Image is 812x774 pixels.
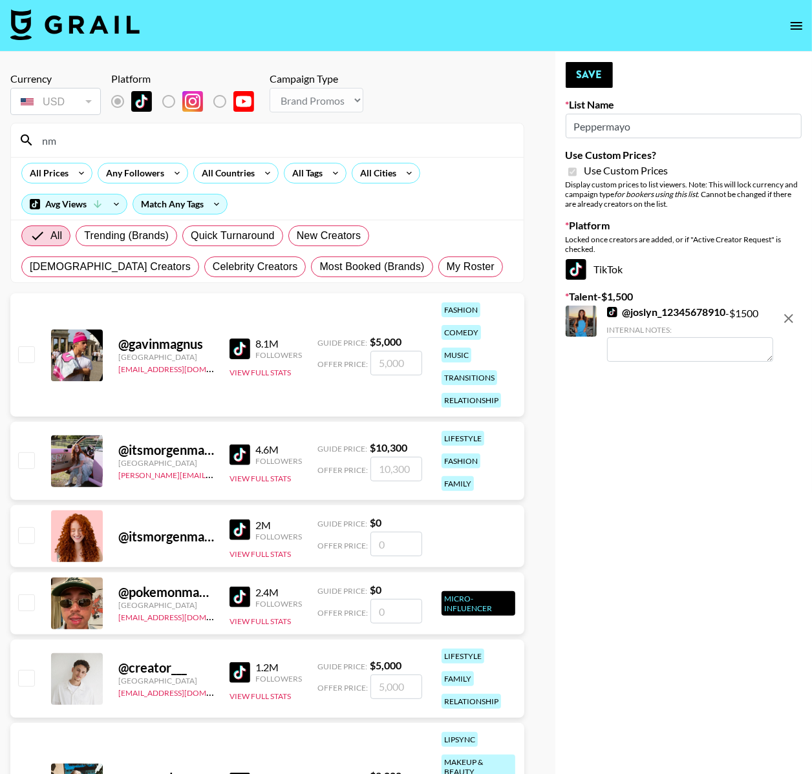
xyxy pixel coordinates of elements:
[442,671,474,686] div: family
[118,442,214,458] div: @ itsmorgenmarie
[317,338,367,348] span: Guide Price:
[317,465,368,475] span: Offer Price:
[133,194,227,214] div: Match Any Tags
[131,91,152,112] img: TikTok
[118,660,214,676] div: @ creator___
[317,586,367,596] span: Guide Price:
[118,584,214,600] div: @ pokemonmasterzo
[442,454,480,468] div: fashion
[607,306,726,319] a: @joslyn_12345678910
[230,445,250,465] img: TikTok
[566,180,802,209] div: Display custom prices to list viewers. Note: This will lock currency and campaign type . Cannot b...
[118,352,214,362] div: [GEOGRAPHIC_DATA]
[111,88,264,115] div: List locked to TikTok.
[352,163,399,183] div: All Cities
[230,339,250,359] img: TikTok
[30,259,191,275] span: [DEMOGRAPHIC_DATA] Creators
[255,674,302,684] div: Followers
[10,9,140,40] img: Grail Talent
[442,591,515,616] div: Micro-Influencer
[255,350,302,360] div: Followers
[776,306,802,331] button: remove
[22,194,127,214] div: Avg Views
[297,228,361,244] span: New Creators
[118,676,214,685] div: [GEOGRAPHIC_DATA]
[442,325,481,340] div: comedy
[370,599,422,623] input: 0
[442,694,501,709] div: relationship
[442,348,471,362] div: music
[230,691,291,701] button: View Full Stats
[10,85,101,118] div: Currency is locked to USD
[255,456,302,466] div: Followers
[442,370,497,385] div: transitions
[233,91,254,112] img: YouTube
[442,393,501,408] div: relationship
[118,610,248,622] a: [EMAIL_ADDRESS][DOMAIN_NAME]
[566,259,802,280] div: TikTok
[194,163,257,183] div: All Countries
[230,368,291,377] button: View Full Stats
[118,685,248,698] a: [EMAIL_ADDRESS][DOMAIN_NAME]
[50,228,62,244] span: All
[255,519,302,532] div: 2M
[191,228,275,244] span: Quick Turnaround
[370,583,381,596] strong: $ 0
[566,259,586,280] img: TikTok
[284,163,325,183] div: All Tags
[255,599,302,609] div: Followers
[255,661,302,674] div: 1.2M
[370,659,401,671] strong: $ 5,000
[230,474,291,483] button: View Full Stats
[230,662,250,683] img: TikTok
[317,444,367,454] span: Guide Price:
[784,13,809,39] button: open drawer
[370,351,422,375] input: 5,000
[230,519,250,540] img: TikTok
[118,362,248,374] a: [EMAIL_ADDRESS][DOMAIN_NAME]
[566,62,613,88] button: Save
[270,72,363,85] div: Campaign Type
[118,458,214,468] div: [GEOGRAPHIC_DATA]
[22,163,71,183] div: All Prices
[442,649,484,664] div: lifestyle
[566,290,802,303] label: Talent - $ 1,500
[615,189,698,199] em: for bookers using this list
[447,259,495,275] span: My Roster
[118,468,310,480] a: [PERSON_NAME][EMAIL_ADDRESS][DOMAIN_NAME]
[317,683,368,693] span: Offer Price:
[442,302,480,317] div: fashion
[84,228,169,244] span: Trending (Brands)
[255,443,302,456] div: 4.6M
[370,532,422,556] input: 0
[370,675,422,699] input: 5,000
[317,608,368,618] span: Offer Price:
[370,457,422,481] input: 10,300
[370,335,401,348] strong: $ 5,000
[230,616,291,626] button: View Full Stats
[118,336,214,352] div: @ gavinmagnus
[98,163,167,183] div: Any Followers
[317,541,368,550] span: Offer Price:
[213,259,298,275] span: Celebrity Creators
[111,72,264,85] div: Platform
[34,130,516,151] input: Search by User Name
[584,164,668,177] span: Use Custom Prices
[370,516,381,528] strong: $ 0
[607,307,617,317] img: TikTok
[118,600,214,610] div: [GEOGRAPHIC_DATA]
[230,587,250,607] img: TikTok
[317,359,368,369] span: Offer Price:
[118,528,214,545] div: @ itsmorgenmarie
[566,235,802,254] div: Locked once creators are added, or if "Active Creator Request" is checked.
[566,98,802,111] label: List Name
[319,259,424,275] span: Most Booked (Brands)
[607,325,773,335] div: Internal Notes:
[182,91,203,112] img: Instagram
[10,72,101,85] div: Currency
[317,662,367,671] span: Guide Price:
[255,532,302,541] div: Followers
[442,476,474,491] div: family
[13,90,98,113] div: USD
[255,586,302,599] div: 2.4M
